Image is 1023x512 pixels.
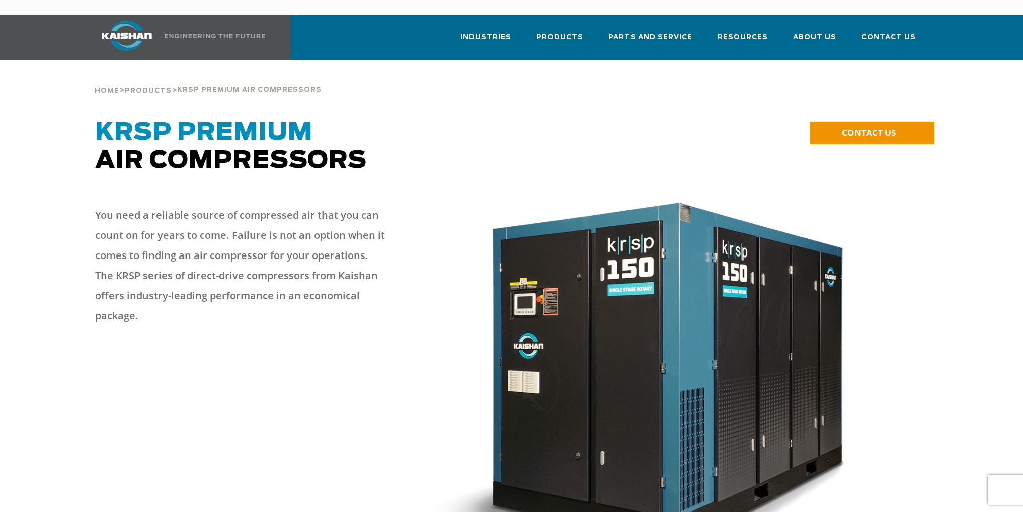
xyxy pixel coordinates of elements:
span: Air Compressors [95,121,367,173]
a: Industries [460,24,511,58]
span: Resources [718,32,768,43]
a: Products [125,86,172,95]
img: kaishan logo [89,21,165,51]
a: Products [536,24,583,58]
img: Engineering the future [165,34,265,38]
span: Contact Us [861,32,916,43]
span: KRSP Premium [95,121,312,145]
span: Home [95,88,119,94]
span: Products [536,32,583,43]
span: About Us [793,32,836,43]
a: CONTACT US [810,122,934,144]
span: CONTACT US [842,127,896,138]
span: Parts and Service [608,32,692,43]
div: > > [95,60,322,99]
a: Resources [718,24,768,58]
span: krsp premium air compressors [177,87,322,93]
span: Industries [460,32,511,43]
a: Kaishan USA [89,15,267,60]
a: Home [95,86,119,95]
a: Parts and Service [608,24,692,58]
span: Products [125,88,172,94]
p: You need a reliable source of compressed air that you can count on for years to come. Failure is ... [95,205,387,326]
a: Contact Us [861,24,916,58]
a: About Us [793,24,836,58]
